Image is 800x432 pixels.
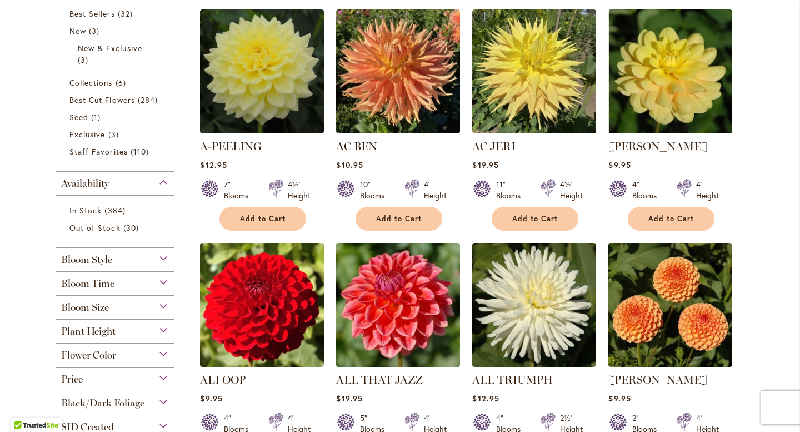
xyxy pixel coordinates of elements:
div: 7" Blooms [224,179,255,201]
img: AHOY MATEY [608,9,732,133]
iframe: Launch Accessibility Center [8,393,39,424]
span: New & Exclusive [78,43,142,53]
span: Flower Color [61,349,116,361]
a: Staff Favorites [69,146,163,157]
span: 1 [91,111,103,123]
span: $12.95 [200,160,227,170]
a: AMBER QUEEN [608,359,732,369]
a: Out of Stock 30 [69,222,163,234]
img: ALI OOP [200,243,324,367]
a: New &amp; Exclusive [78,42,155,66]
a: ALL TRIUMPH [472,373,553,386]
span: 32 [118,8,136,19]
a: A-PEELING [200,140,262,153]
button: Add to Cart [356,207,442,231]
span: Best Sellers [69,8,115,19]
span: Add to Cart [240,214,286,224]
img: AC BEN [336,9,460,133]
span: $19.95 [472,160,498,170]
a: AC JERI [472,140,516,153]
a: New [69,25,163,37]
span: $12.95 [472,393,499,404]
a: ALL THAT JAZZ [336,359,460,369]
button: Add to Cart [628,207,714,231]
span: Collections [69,77,113,88]
span: Seed [69,112,88,122]
span: Best Cut Flowers [69,95,135,105]
div: 4' Height [696,179,719,201]
span: Exclusive [69,129,105,140]
a: ALL THAT JAZZ [336,373,423,386]
span: New [69,26,86,36]
a: AHOY MATEY [608,125,732,136]
img: AMBER QUEEN [608,243,732,367]
span: $10.95 [336,160,363,170]
span: $19.95 [336,393,362,404]
div: 10" Blooms [360,179,391,201]
span: Bloom Size [61,301,109,314]
span: 384 [104,205,128,216]
span: Bloom Style [61,254,112,266]
a: ALI OOP [200,373,246,386]
span: 3 [89,25,102,37]
img: ALL TRIUMPH [472,243,596,367]
span: 3 [108,128,122,140]
span: Bloom Time [61,277,114,290]
a: Best Cut Flowers [69,94,163,106]
span: Add to Cart [648,214,694,224]
span: Add to Cart [376,214,422,224]
span: $9.95 [608,160,631,170]
button: Add to Cart [219,207,306,231]
span: Price [61,373,83,385]
a: A-Peeling [200,125,324,136]
div: 4½' Height [560,179,583,201]
span: Add to Cart [512,214,558,224]
a: ALI OOP [200,359,324,369]
div: 4½' Height [288,179,311,201]
a: In Stock 384 [69,205,163,216]
span: $9.95 [200,393,222,404]
button: Add to Cart [492,207,578,231]
a: ALL TRIUMPH [472,359,596,369]
a: [PERSON_NAME] [608,140,707,153]
a: AC Jeri [472,125,596,136]
span: Black/Dark Foliage [61,397,144,409]
span: 3 [78,54,91,66]
span: Staff Favorites [69,146,128,157]
img: AC Jeri [472,9,596,133]
div: 4" Blooms [632,179,663,201]
span: Out of Stock [69,222,121,233]
div: 11" Blooms [496,179,527,201]
a: Seed [69,111,163,123]
a: AC BEN [336,125,460,136]
a: Collections [69,77,163,88]
a: AC BEN [336,140,377,153]
span: 110 [131,146,152,157]
span: 30 [123,222,142,234]
span: Availability [61,177,109,190]
span: $9.95 [608,393,631,404]
a: Best Sellers [69,8,163,19]
span: In Stock [69,205,102,216]
img: A-Peeling [200,9,324,133]
span: 284 [138,94,161,106]
a: [PERSON_NAME] [608,373,707,386]
span: Plant Height [61,325,116,337]
div: 4' Height [424,179,447,201]
img: ALL THAT JAZZ [336,243,460,367]
a: Exclusive [69,128,163,140]
span: 6 [116,77,129,88]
